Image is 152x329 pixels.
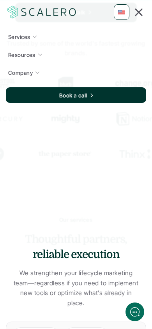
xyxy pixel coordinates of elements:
[13,268,139,308] p: We strengthen your lifecycle marketing team—regardless if you need to implement new tools or opti...
[8,33,30,41] p: Services
[8,69,33,77] p: Company
[59,91,88,99] p: Book a call
[6,87,146,103] a: Book a call
[50,55,94,62] span: New conversation
[125,302,144,321] iframe: gist-messenger-bubble-iframe
[65,272,99,278] span: We run on Gist
[6,50,150,67] button: New conversation
[8,51,35,59] p: Resources
[7,35,148,44] h2: Let us know if we can help with lifecycle marketing.
[6,5,78,19] img: Scalero company logo
[7,19,148,31] h1: Hi! Welcome to Scalero.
